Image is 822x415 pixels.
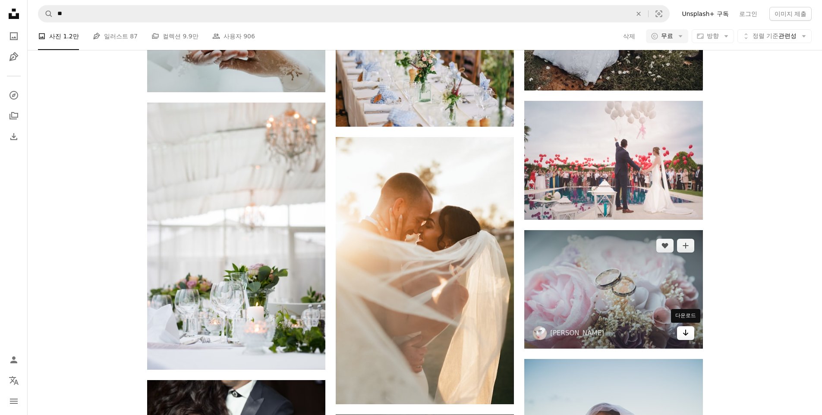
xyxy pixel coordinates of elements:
a: 일러스트 [5,48,22,66]
img: 테이블 위의 투명한 긴 줄기 와인 잔 [147,103,325,370]
a: 다운로드 내역 [5,128,22,145]
button: 정렬 기준관련성 [737,29,812,43]
button: 시각적 검색 [649,6,669,22]
form: 사이트 전체에서 이미지 찾기 [38,5,670,22]
span: 방향 [707,32,719,39]
a: 로그인 [734,7,762,21]
button: 삭제 [623,29,636,43]
button: 무료 [646,29,688,43]
img: 풍선을 들고 갓 결혼한 남녀의 사진 [524,101,702,220]
button: Unsplash 검색 [38,6,53,22]
a: 풍선을 들고 갓 결혼한 남녀의 사진 [524,156,702,164]
span: 정렬 기준 [753,32,778,39]
button: 컬렉션에 추가 [677,239,694,253]
a: 사용자 906 [212,22,255,50]
a: 테이블에 맑은 와인 잔 로트 [336,63,514,71]
button: 메뉴 [5,393,22,410]
button: 삭제 [629,6,648,22]
a: [PERSON_NAME] [550,329,604,337]
span: 906 [243,31,255,41]
img: Beatriz Pérez Moya의 프로필로 이동 [533,326,547,340]
span: 무료 [661,32,673,41]
a: 컬렉션 9.9만 [151,22,198,50]
a: 일러스트 87 [93,22,138,50]
button: 좋아요 [656,239,674,253]
img: 테이블에 맑은 와인 잔 로트 [336,8,514,127]
button: 방향 [692,29,734,43]
img: 핑크 로즈 플라워 부케에 세팅된 골드 컬러 신부 반지 [524,230,702,349]
div: 다운로드 [671,309,700,323]
a: Unsplash+ 구독 [677,7,734,21]
span: 9.9만 [183,31,198,41]
a: 홈 — Unsplash [5,5,22,24]
a: 사진 [5,28,22,45]
a: 하얀 웨딩 드레스에 여자 [336,267,514,275]
a: 탐색 [5,87,22,104]
a: 핑크 로즈 플라워 부케에 세팅된 골드 컬러 신부 반지 [524,285,702,293]
a: 컬렉션 [5,107,22,125]
button: 이미지 제출 [769,7,812,21]
span: 관련성 [753,32,797,41]
a: 다운로드 [677,326,694,340]
a: 테이블 위의 투명한 긴 줄기 와인 잔 [147,232,325,240]
button: 언어 [5,372,22,389]
span: 87 [130,31,138,41]
a: 로그인 / 가입 [5,351,22,368]
img: 하얀 웨딩 드레스에 여자 [336,137,514,404]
